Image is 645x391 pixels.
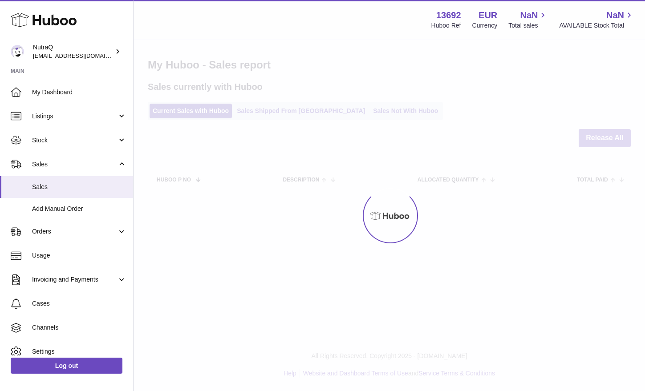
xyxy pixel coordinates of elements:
a: NaN AVAILABLE Stock Total [559,9,634,30]
strong: EUR [479,9,497,21]
span: Listings [32,112,117,121]
span: Orders [32,227,117,236]
a: Log out [11,358,122,374]
a: NaN Total sales [508,9,548,30]
span: Channels [32,323,126,332]
span: Total sales [508,21,548,30]
div: Huboo Ref [431,21,461,30]
span: Add Manual Order [32,205,126,213]
span: Invoicing and Payments [32,275,117,284]
span: NaN [606,9,624,21]
span: Sales [32,160,117,169]
span: [EMAIL_ADDRESS][DOMAIN_NAME] [33,52,131,59]
div: NutraQ [33,43,113,60]
span: Usage [32,251,126,260]
span: Stock [32,136,117,145]
img: log@nutraq.com [11,45,24,58]
div: Currency [472,21,498,30]
span: Settings [32,347,126,356]
span: NaN [520,9,538,21]
span: Sales [32,183,126,191]
span: AVAILABLE Stock Total [559,21,634,30]
span: Cases [32,299,126,308]
strong: 13692 [436,9,461,21]
span: My Dashboard [32,88,126,97]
